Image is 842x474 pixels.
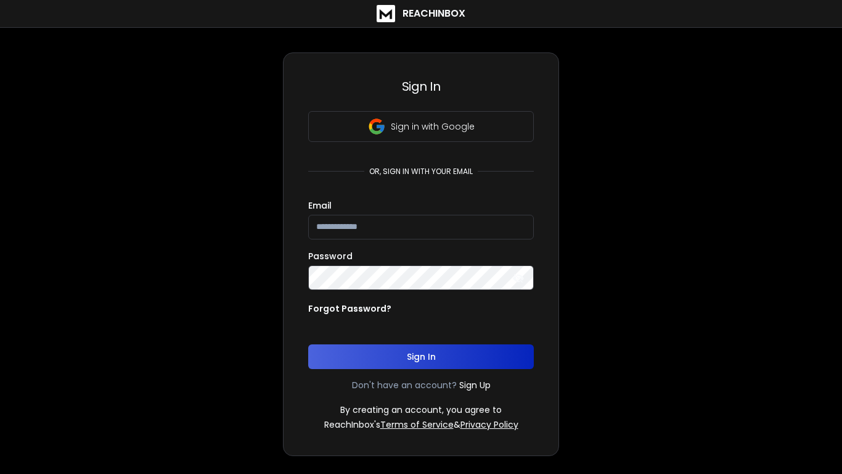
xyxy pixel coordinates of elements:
h1: ReachInbox [403,6,465,21]
a: Sign Up [459,379,491,391]
p: Don't have an account? [352,379,457,391]
label: Email [308,201,332,210]
p: or, sign in with your email [364,167,478,177]
label: Password [308,252,353,260]
img: logo [377,5,395,22]
h3: Sign In [308,78,534,95]
a: Privacy Policy [460,418,518,431]
button: Sign In [308,344,534,369]
p: Forgot Password? [308,302,391,315]
p: By creating an account, you agree to [340,404,502,416]
a: ReachInbox [377,5,465,22]
a: Terms of Service [380,418,454,431]
p: ReachInbox's & [324,418,518,431]
p: Sign in with Google [391,120,475,133]
button: Sign in with Google [308,111,534,142]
